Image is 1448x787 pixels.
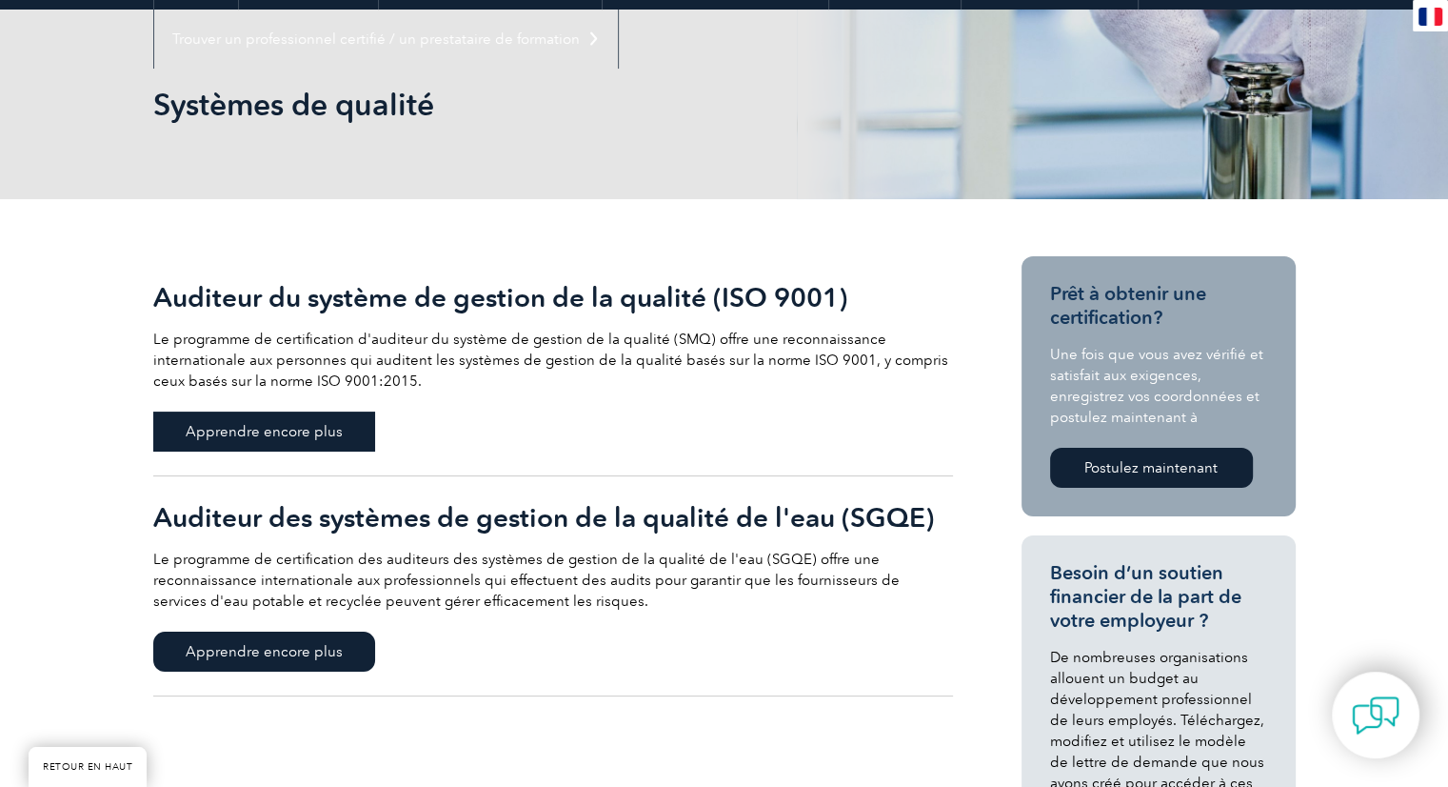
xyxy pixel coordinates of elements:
font: Le programme de certification d'auditeur du système de gestion de la qualité (SMQ) offre une reco... [153,331,948,390]
font: Prêt à obtenir une certification? [1050,282,1206,329]
img: contact-chat.png [1352,692,1399,739]
a: Trouver un professionnel certifié / un prestataire de formation [154,10,618,69]
font: Apprendre encore plus [186,423,343,440]
img: fr [1418,8,1442,26]
font: Auditeur des systèmes de gestion de la qualité de l'eau (SGQE) [153,501,934,534]
a: Auditeur des systèmes de gestion de la qualité de l'eau (SGQE) Le programme de certification des ... [153,476,953,696]
font: Le programme de certification des auditeurs des systèmes de gestion de la qualité de l'eau (SGQE)... [153,551,900,610]
font: Auditeur du système de gestion de la qualité (ISO 9001) [153,281,847,313]
font: Trouver un professionnel certifié / un prestataire de formation [172,30,580,48]
a: RETOUR EN HAUT [29,747,147,787]
font: Postulez maintenant [1084,459,1218,476]
font: Une fois que vous avez vérifié et satisfait aux exigences, enregistrez vos coordonnées et postule... [1050,346,1263,426]
font: Apprendre encore plus [186,643,343,660]
font: Systèmes de qualité [153,86,434,123]
font: Besoin d’un soutien financier de la part de votre employeur ? [1050,561,1241,632]
a: Postulez maintenant [1050,448,1253,488]
a: Auditeur du système de gestion de la qualité (ISO 9001) Le programme de certification d'auditeur ... [153,256,953,476]
font: RETOUR EN HAUT [43,761,132,773]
